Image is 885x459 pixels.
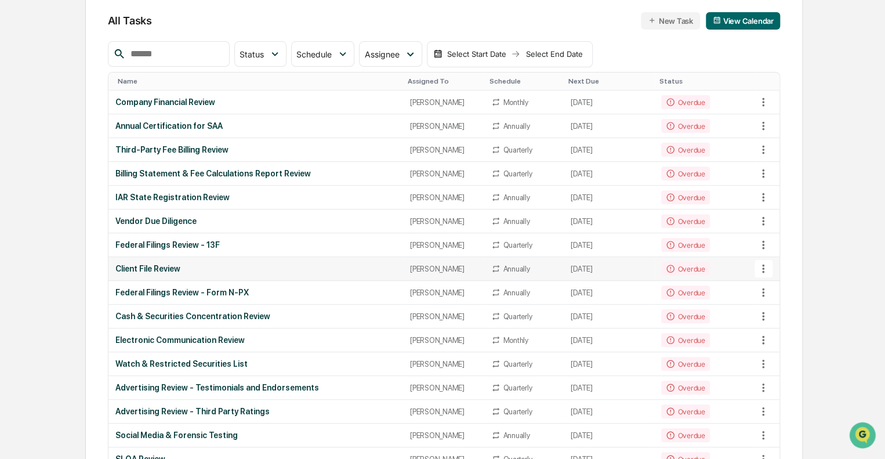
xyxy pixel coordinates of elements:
div: Quarterly [503,146,532,154]
div: Monthly [503,336,528,345]
div: Vendor Due Diligence [115,216,396,226]
div: 🖐️ [12,147,21,157]
div: We're available if you need us! [39,100,147,110]
td: [DATE] [564,328,654,352]
div: Federal Filings Review - 13F [115,240,396,250]
div: Overdue [661,285,709,299]
a: 🔎Data Lookup [7,164,78,185]
td: [DATE] [564,352,654,376]
div: [PERSON_NAME] [410,312,477,321]
div: Quarterly [503,312,532,321]
div: Quarterly [503,241,532,250]
div: Overdue [661,381,709,395]
td: [DATE] [564,114,654,138]
div: 🗄️ [84,147,93,157]
td: [DATE] [564,91,654,114]
button: Start new chat [197,92,211,106]
div: Overdue [661,333,709,347]
div: Overdue [661,428,709,442]
div: Toggle SortBy [408,77,480,85]
div: Billing Statement & Fee Calculations Report Review [115,169,396,178]
div: Overdue [661,262,709,276]
div: Start new chat [39,89,190,100]
div: Overdue [661,404,709,418]
div: Overdue [661,167,709,180]
div: [PERSON_NAME] [410,98,477,107]
div: Cash & Securities Concentration Review [115,312,396,321]
div: [PERSON_NAME] [410,384,477,392]
div: 🔎 [12,169,21,179]
div: Annually [503,122,529,131]
td: [DATE] [564,138,654,162]
td: [DATE] [564,281,654,305]
img: calendar [433,49,442,59]
div: Toggle SortBy [118,77,398,85]
div: Overdue [661,238,709,252]
div: Toggle SortBy [756,77,779,85]
div: Annually [503,193,529,202]
div: Quarterly [503,360,532,368]
div: IAR State Registration Review [115,193,396,202]
span: Preclearance [23,146,75,158]
div: Company Financial Review [115,97,396,107]
span: All Tasks [108,15,152,27]
div: Monthly [503,98,528,107]
div: [PERSON_NAME] [410,122,477,131]
div: [PERSON_NAME] [410,217,477,226]
div: Overdue [661,95,709,109]
div: [PERSON_NAME] [410,146,477,154]
span: Schedule [296,49,332,59]
div: Overdue [661,357,709,371]
div: Toggle SortBy [659,77,752,85]
div: [PERSON_NAME] [410,193,477,202]
div: Annually [503,265,529,273]
span: Data Lookup [23,168,73,180]
div: Quarterly [503,169,532,178]
span: Status [240,49,264,59]
button: View Calendar [706,12,781,30]
td: [DATE] [564,424,654,447]
td: [DATE] [564,162,654,186]
img: 1746055101610-c473b297-6a78-478c-a979-82029cc54cd1 [12,89,32,110]
div: [PERSON_NAME] [410,407,477,416]
div: [PERSON_NAME] [410,265,477,273]
div: Toggle SortBy [568,77,650,85]
div: Toggle SortBy [489,77,559,85]
div: Electronic Communication Review [115,335,396,345]
div: Overdue [661,190,709,204]
td: [DATE] [564,376,654,400]
div: Overdue [661,309,709,323]
div: Overdue [661,119,709,133]
div: Client File Review [115,264,396,273]
div: Quarterly [503,384,532,392]
img: arrow right [511,49,520,59]
td: [DATE] [564,186,654,209]
div: [PERSON_NAME] [410,288,477,297]
div: [PERSON_NAME] [410,169,477,178]
span: Attestations [96,146,144,158]
div: [PERSON_NAME] [410,360,477,368]
div: Overdue [661,214,709,228]
p: How can we help? [12,24,211,43]
div: Annually [503,288,529,297]
div: [PERSON_NAME] [410,336,477,345]
a: 🖐️Preclearance [7,142,79,162]
span: Pylon [115,197,140,205]
div: Advertising Review - Testimonials and Endorsements [115,383,396,392]
td: [DATE] [564,209,654,233]
div: Annually [503,431,529,440]
div: Annually [503,217,529,226]
button: New Task [641,12,699,30]
span: Assignee [364,49,399,59]
div: Advertising Review - Third Party Ratings [115,407,396,416]
a: 🗄️Attestations [79,142,148,162]
div: Third-Party Fee Billing Review [115,145,396,154]
div: Quarterly [503,407,532,416]
td: [DATE] [564,305,654,328]
a: Powered byPylon [82,196,140,205]
div: Annual Certification for SAA [115,121,396,131]
div: Watch & Restricted Securities List [115,359,396,368]
td: [DATE] [564,233,654,257]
